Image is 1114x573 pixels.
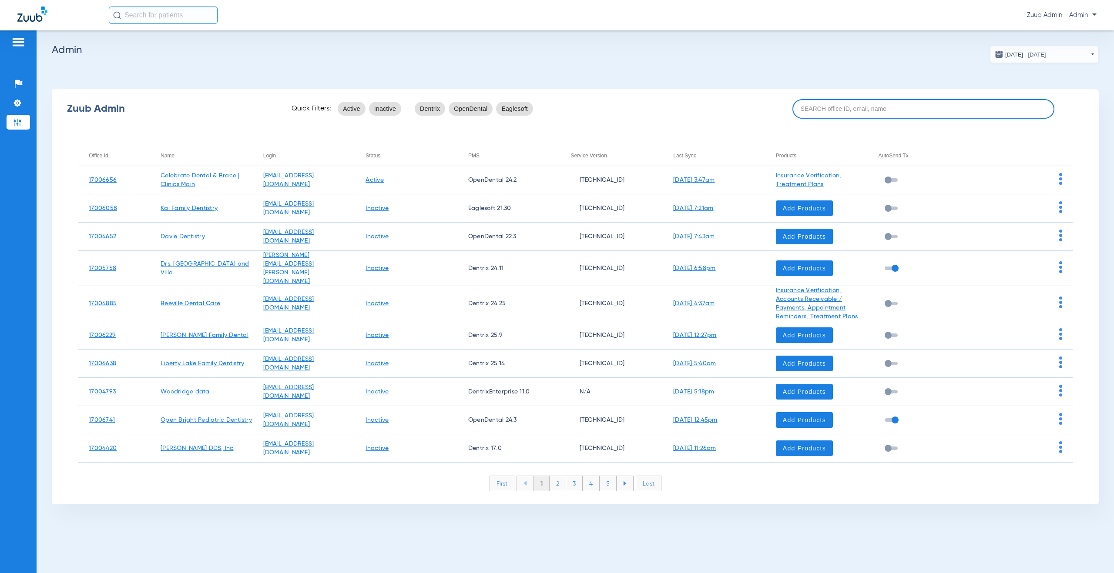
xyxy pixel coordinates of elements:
[783,264,826,273] span: Add Products
[161,173,240,187] a: Celebrate Dental & Brace | Clinics Main
[1059,261,1062,273] img: group-dot-blue.svg
[878,151,970,160] div: AutoSend Tx
[566,476,583,491] li: 3
[454,104,487,113] span: OpenDental
[783,331,826,340] span: Add Products
[366,151,380,160] div: Status
[550,476,566,491] li: 2
[67,104,276,113] div: Zuub Admin
[776,327,833,343] button: Add Products
[1027,11,1097,20] span: Zuub Admin - Admin
[560,378,663,406] td: N/A
[776,260,833,276] button: Add Products
[560,194,663,223] td: [TECHNICAL_ID]
[560,406,663,434] td: [TECHNICAL_ID]
[263,229,314,244] a: [EMAIL_ADDRESS][DOMAIN_NAME]
[673,389,714,395] a: [DATE] 5:18pm
[89,360,116,366] a: 17006638
[89,265,116,271] a: 17005758
[560,434,663,463] td: [TECHNICAL_ID]
[89,389,116,395] a: 17004793
[17,7,47,22] img: Zuub Logo
[468,151,560,160] div: PMS
[263,151,355,160] div: Login
[366,332,389,338] a: Inactive
[560,166,663,194] td: [TECHNICAL_ID]
[161,389,210,395] a: Woodridge data
[673,360,716,366] a: [DATE] 5:40am
[161,151,174,160] div: Name
[490,476,514,491] li: First
[161,300,220,306] a: Beeville Dental Care
[571,151,663,160] div: Service Version
[89,151,108,160] div: Office Id
[457,251,560,286] td: Dentrix 24.11
[89,445,117,451] a: 17004420
[783,359,826,368] span: Add Products
[366,233,389,240] a: Inactive
[420,104,440,113] span: Dentrix
[560,251,663,286] td: [TECHNICAL_ID]
[776,440,833,456] button: Add Products
[1059,413,1062,425] img: group-dot-blue.svg
[89,177,117,183] a: 17006656
[776,151,868,160] div: Products
[457,350,560,378] td: Dentrix 25.14
[374,104,396,113] span: Inactive
[600,476,617,491] li: 5
[263,201,314,216] a: [EMAIL_ADDRESS][DOMAIN_NAME]
[776,200,833,216] button: Add Products
[89,300,117,306] a: 17004885
[11,37,25,47] img: hamburger-icon
[1059,230,1062,241] img: group-dot-blue.svg
[1059,385,1062,396] img: group-dot-blue.svg
[113,11,121,19] img: Search Icon
[263,356,314,371] a: [EMAIL_ADDRESS][DOMAIN_NAME]
[990,46,1099,63] button: [DATE] - [DATE]
[783,416,826,424] span: Add Products
[366,445,389,451] a: Inactive
[263,384,314,399] a: [EMAIL_ADDRESS][DOMAIN_NAME]
[560,350,663,378] td: [TECHNICAL_ID]
[776,151,796,160] div: Products
[89,417,115,423] a: 17006741
[457,166,560,194] td: OpenDental 24.2
[161,261,249,276] a: Drs. [GEOGRAPHIC_DATA] and Villa
[161,151,252,160] div: Name
[263,413,314,427] a: [EMAIL_ADDRESS][DOMAIN_NAME]
[776,384,833,400] button: Add Products
[776,287,858,320] a: Insurance Verification, Accounts Receivable / Payments, Appointment Reminders, Treatment Plans
[366,151,457,160] div: Status
[161,205,218,211] a: Kai Family Dentistry
[263,252,314,284] a: [PERSON_NAME][EMAIL_ADDRESS][PERSON_NAME][DOMAIN_NAME]
[161,445,234,451] a: [PERSON_NAME] DDS, Inc
[89,205,117,211] a: 17006058
[783,232,826,241] span: Add Products
[161,360,244,366] a: Liberty Lake Family Dentistry
[366,360,389,366] a: Inactive
[878,151,908,160] div: AutoSend Tx
[623,481,627,486] img: arrow-right-blue.svg
[89,233,116,240] a: 17004652
[292,104,331,113] span: Quick Filters:
[1059,328,1062,340] img: group-dot-blue.svg
[457,223,560,251] td: OpenDental 22.3
[263,296,314,311] a: [EMAIL_ADDRESS][DOMAIN_NAME]
[415,100,533,117] mat-chip-listbox: pms-filters
[457,286,560,321] td: Dentrix 24.25
[1059,356,1062,368] img: group-dot-blue.svg
[673,177,715,183] a: [DATE] 3:47am
[1070,531,1114,573] iframe: Chat Widget
[783,204,826,213] span: Add Products
[560,286,663,321] td: [TECHNICAL_ID]
[366,417,389,423] a: Inactive
[263,151,276,160] div: Login
[673,445,716,451] a: [DATE] 11:26am
[366,177,384,183] a: Active
[776,412,833,428] button: Add Products
[534,476,550,491] li: 1
[783,444,826,453] span: Add Products
[783,387,826,396] span: Add Products
[523,481,527,486] img: arrow-left-blue.svg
